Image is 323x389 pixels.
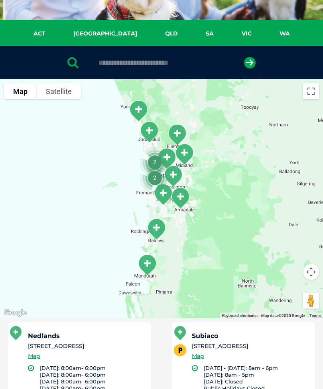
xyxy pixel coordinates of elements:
[303,293,319,309] button: Drag Pegman onto the map to open Street View
[136,144,173,180] div: 2
[192,29,228,38] a: SA
[309,313,321,318] a: Terms (opens in new tab)
[261,313,305,318] span: Map data ©2025 Google
[134,251,160,279] div: Mandurah
[28,342,144,350] li: [STREET_ADDRESS]
[151,29,192,38] a: QLD
[143,215,169,243] div: Baldivis
[4,83,37,99] button: Show street map
[2,308,28,318] a: Click to see this area on Google Maps
[160,162,186,190] div: Cannington
[59,29,151,38] a: [GEOGRAPHIC_DATA]
[222,313,256,319] button: Keyboard shortcuts
[164,121,190,149] div: Ellenbrook
[2,308,28,318] img: Google
[20,29,59,38] a: ACT
[136,159,173,196] div: 2
[303,83,319,99] button: Toggle fullscreen view
[192,342,308,350] li: [STREET_ADDRESS]
[171,140,197,168] div: Midland
[125,97,152,125] div: Butler
[192,352,204,361] a: Map
[37,83,81,99] button: Show satellite imagery
[136,118,162,146] div: Joondalup
[303,264,319,280] button: Map camera controls
[167,184,193,212] div: Armadale
[266,29,304,38] a: WA
[28,352,40,361] a: Map
[28,333,144,339] h5: Nedlands
[192,333,308,339] h5: Subiaco
[228,29,266,38] a: VIC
